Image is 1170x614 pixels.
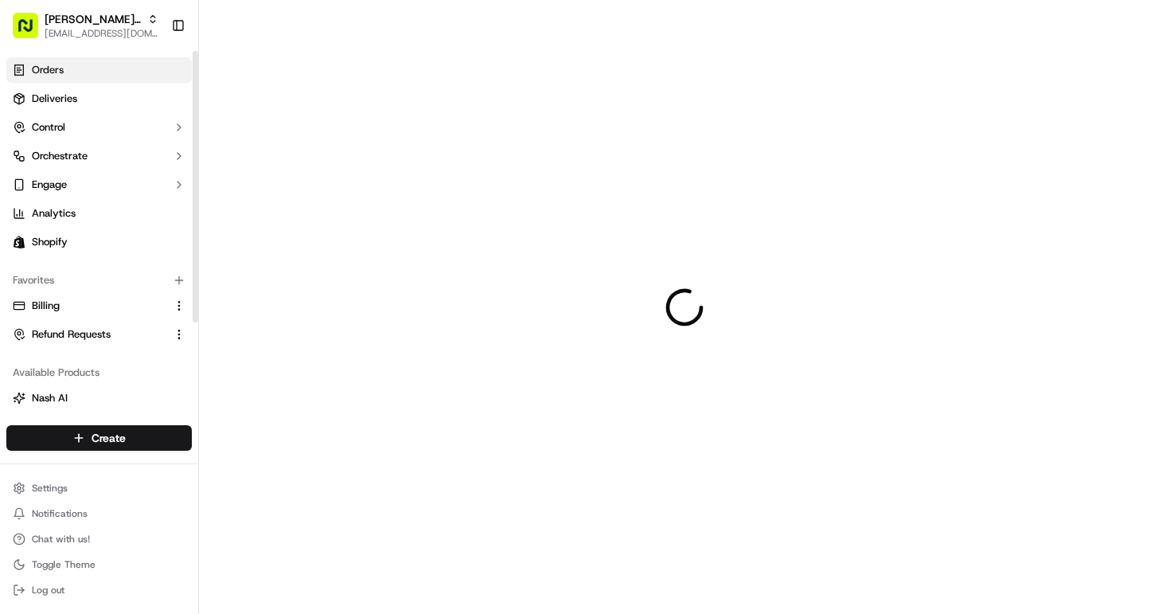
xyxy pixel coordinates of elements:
span: Engage [32,178,67,192]
a: Orders [6,57,192,83]
button: [PERSON_NAME] MTL [45,11,141,27]
button: Log out [6,579,192,601]
span: Orchestrate [32,149,88,163]
a: Powered byPylon [112,394,193,407]
button: [EMAIL_ADDRESS][DOMAIN_NAME] [45,27,158,40]
div: Past conversations [16,207,107,220]
input: Got a question? Start typing here... [41,103,287,119]
button: Engage [6,172,192,197]
div: Available Products [6,360,192,385]
p: Welcome 👋 [16,64,290,89]
a: Shopify [6,229,192,255]
span: • [132,290,138,303]
button: Nash AI [6,385,192,411]
span: Shopify [32,235,68,249]
img: Masood Aslam [16,275,41,300]
span: Deliveries [32,92,77,106]
div: We're available if you need us! [72,168,219,181]
span: Knowledge Base [32,356,122,372]
span: Billing [32,299,60,313]
a: Analytics [6,201,192,226]
button: Control [6,115,192,140]
button: Billing [6,293,192,319]
a: 💻API Documentation [128,350,262,378]
div: 📗 [16,358,29,370]
img: 1736555255976-a54dd68f-1ca7-489b-9aae-adbdc363a1c4 [32,248,45,260]
span: Pylon [158,395,193,407]
span: Toggle Theme [32,558,96,571]
span: Settings [32,482,68,495]
span: [PERSON_NAME] [49,247,129,260]
span: Notifications [32,507,88,520]
img: 9188753566659_6852d8bf1fb38e338040_72.png [33,152,62,181]
a: Nash AI [13,391,185,405]
button: Notifications [6,503,192,525]
span: Analytics [32,206,76,221]
button: Orchestrate [6,143,192,169]
span: Nash AI [32,391,68,405]
span: API Documentation [150,356,255,372]
span: Chat with us! [32,533,90,546]
img: Nash [16,16,48,48]
span: [DATE] [141,247,174,260]
button: Settings [6,477,192,499]
button: Toggle Theme [6,553,192,576]
img: Masood Aslam [16,232,41,257]
span: [DATE] [141,290,174,303]
img: 1736555255976-a54dd68f-1ca7-489b-9aae-adbdc363a1c4 [32,291,45,303]
div: Start new chat [72,152,261,168]
a: Deliveries [6,86,192,111]
span: Refund Requests [32,327,111,342]
button: Chat with us! [6,528,192,550]
div: 💻 [135,358,147,370]
button: [PERSON_NAME] MTL[EMAIL_ADDRESS][DOMAIN_NAME] [6,6,165,45]
span: Control [32,120,65,135]
button: Create [6,425,192,451]
img: 1736555255976-a54dd68f-1ca7-489b-9aae-adbdc363a1c4 [16,152,45,181]
div: Favorites [6,268,192,293]
span: Create [92,430,126,446]
a: Refund Requests [13,327,166,342]
button: Start new chat [271,157,290,176]
a: Billing [13,299,166,313]
button: See all [247,204,290,223]
a: 📗Knowledge Base [10,350,128,378]
span: • [132,247,138,260]
span: [PERSON_NAME] [49,290,129,303]
span: Log out [32,584,64,596]
button: Refund Requests [6,322,192,347]
span: Orders [32,63,64,77]
img: Shopify logo [13,236,25,248]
